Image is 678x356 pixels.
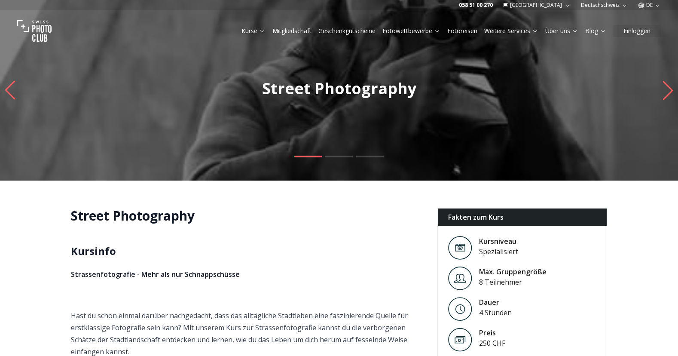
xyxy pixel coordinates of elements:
strong: Strassenfotografie - Mehr als nur Schnappschüsse [71,270,240,279]
img: Preis [448,328,472,352]
button: Kurse [238,25,269,37]
button: Mitgliedschaft [269,25,315,37]
a: 058 51 00 270 [459,2,493,9]
div: Spezialisiert [479,246,518,257]
button: Über uns [542,25,582,37]
button: Fotoreisen [444,25,481,37]
img: Level [448,297,472,321]
img: Swiss photo club [17,14,52,48]
img: Level [448,236,472,260]
a: Fotoreisen [447,27,477,35]
div: 8 Teilnehmer [479,277,547,287]
div: Fakten zum Kurs [438,209,607,226]
button: Fotowettbewerbe [379,25,444,37]
a: Mitgliedschaft [272,27,312,35]
h1: Street Photography [71,208,424,224]
a: Fotowettbewerbe [382,27,440,35]
div: Kursniveau [479,236,518,246]
div: Preis [479,328,505,338]
button: Weitere Services [481,25,542,37]
div: Max. Gruppengröße [479,267,547,277]
button: Blog [582,25,610,37]
button: Einloggen [613,25,661,37]
a: Über uns [545,27,578,35]
div: 4 Stunden [479,307,512,318]
a: Kurse [241,27,266,35]
a: Geschenkgutscheine [318,27,376,35]
a: Weitere Services [484,27,538,35]
img: Level [448,267,472,290]
h2: Kursinfo [71,244,424,258]
a: Blog [585,27,606,35]
div: 250 CHF [479,338,505,348]
button: Geschenkgutscheine [315,25,379,37]
div: Dauer [479,297,512,307]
